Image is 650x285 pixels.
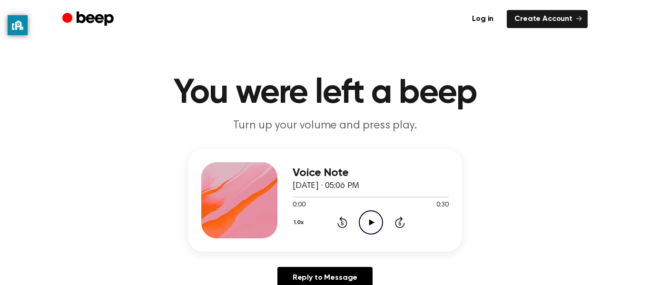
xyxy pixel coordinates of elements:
p: Turn up your volume and press play. [142,118,508,134]
a: Log in [464,10,501,28]
h3: Voice Note [293,167,449,179]
span: 0:30 [436,200,449,210]
span: 0:00 [293,200,305,210]
span: [DATE] · 05:06 PM [293,182,359,190]
button: 1.0x [293,215,307,231]
button: privacy banner [8,15,28,35]
h1: You were left a beep [81,76,569,110]
a: Beep [62,10,116,29]
a: Create Account [507,10,588,28]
